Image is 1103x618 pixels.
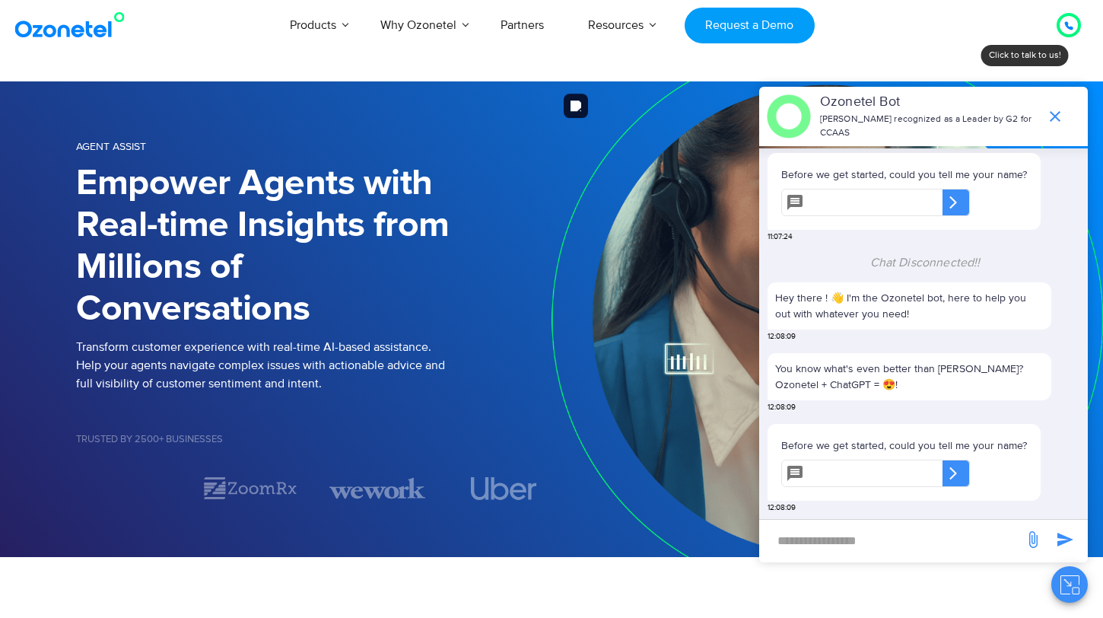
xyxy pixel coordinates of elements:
h5: Trusted by 2500+ Businesses [76,435,551,444]
p: Transform customer experience with real-time AI-based assistance. Help your agents navigate compl... [76,338,551,393]
img: header [767,94,811,139]
span: 12:08:09 [768,331,796,342]
p: Hey there ! 👋 I'm the Ozonetel bot, here to help you out with whatever you need! [775,290,1044,322]
span: send message [1018,524,1048,555]
span: 11:07:24 [768,231,793,243]
div: 3 / 7 [329,475,425,502]
a: Request a Demo [685,8,815,43]
img: wework [329,475,425,502]
img: uber [470,477,536,500]
span: 12:08:09 [768,502,796,514]
div: new-msg-input [767,527,1016,555]
div: 1 / 7 [76,479,172,498]
p: Before we get started, could you tell me your name? [781,438,1027,454]
span: Chat Disconnected!! [870,255,981,270]
span: end chat or minimize [1040,101,1070,132]
div: 2 / 7 [202,475,298,502]
p: [PERSON_NAME] recognized as a Leader by G2 for CCAAS [820,113,1038,140]
span: send message [1050,524,1080,555]
p: You know what's even better than [PERSON_NAME]? Ozonetel + ChatGPT = 😍! [775,361,1044,393]
p: Before we get started, could you tell me your name? [781,167,1027,183]
p: Ozonetel Bot [820,92,1038,113]
img: zoomrx [202,475,298,502]
button: Close chat [1051,566,1088,603]
span: Agent Assist [76,140,146,153]
div: Image Carousel [76,475,551,502]
h1: Empower Agents with Real-time Insights from Millions of Conversations [76,163,551,330]
div: 4 / 7 [456,477,551,500]
span: 12:08:09 [768,402,796,413]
